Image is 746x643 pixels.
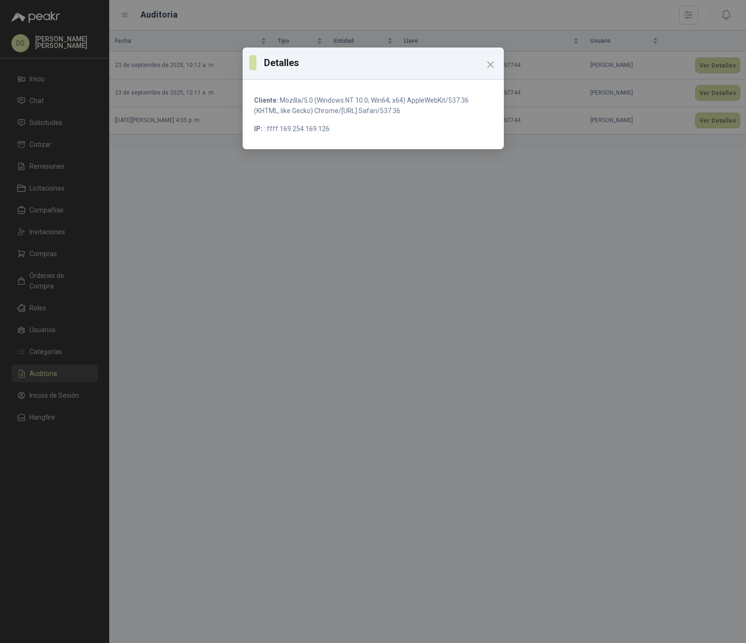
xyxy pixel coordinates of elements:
[254,95,492,116] p: Mozilla/5.0 (Windows NT 10.0; Win64; x64) AppleWebKit/537.36 (KHTML, like Gecko) Chrome/[URL] Saf...
[264,56,497,70] h3: Detalles
[254,124,492,134] p: ::ffff:169.254.169.126
[254,96,278,104] b: Cliente:
[483,57,498,72] button: Close
[254,125,263,133] b: IP:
